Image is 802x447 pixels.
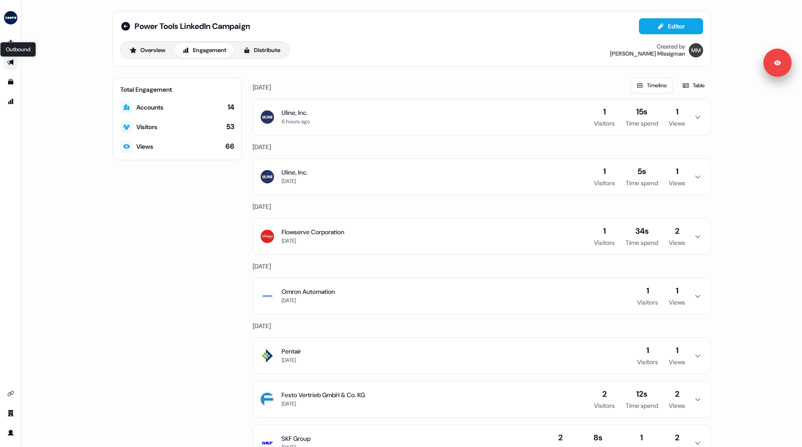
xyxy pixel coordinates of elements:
[630,77,673,93] button: Timeline
[4,426,18,440] a: Go to profile
[636,389,647,399] div: 12s
[136,122,157,131] div: Visitors
[282,177,296,186] div: [DATE]
[635,226,649,236] div: 34s
[626,401,658,410] div: Time spend
[647,285,649,296] div: 1
[135,21,250,32] span: Power Tools LinkedIn Campaign
[253,321,711,330] div: [DATE]
[253,159,710,195] button: Uline, Inc.[DATE]1Visitors5sTime spend1Views
[675,226,679,236] div: 2
[282,117,310,126] div: 6 hours ago
[637,358,658,366] div: Visitors
[626,119,658,128] div: Time spend
[669,298,685,307] div: Views
[282,390,365,399] div: Festo Vertrieb GmbH & Co. KG
[228,102,234,112] div: 14
[602,389,607,399] div: 2
[236,43,288,57] button: Distribute
[603,226,606,236] div: 1
[120,85,234,94] div: Total Engagement
[136,142,153,151] div: Views
[603,106,606,117] div: 1
[669,238,685,247] div: Views
[675,389,679,399] div: 2
[136,103,164,112] div: Accounts
[282,287,335,296] div: Omron Automation
[282,236,296,245] div: [DATE]
[594,401,615,410] div: Visitors
[4,94,18,109] a: Go to attribution
[253,262,711,271] div: [DATE]
[669,179,685,187] div: Views
[282,228,344,236] div: Flowserve Corporation
[4,75,18,89] a: Go to templates
[676,166,679,177] div: 1
[626,238,658,247] div: Time spend
[676,106,679,117] div: 1
[558,432,563,443] div: 2
[4,55,18,69] a: Go to outbound experience
[226,122,234,132] div: 53
[593,432,602,443] div: 8s
[647,345,649,356] div: 1
[282,356,296,365] div: [DATE]
[669,358,685,366] div: Views
[225,142,234,151] div: 66
[282,168,308,177] div: Uline, Inc.
[282,108,308,117] div: Uline, Inc.
[636,106,647,117] div: 15s
[122,43,173,57] button: Overview
[4,386,18,401] a: Go to integrations
[253,202,711,211] div: [DATE]
[657,43,685,50] div: Created by
[4,36,18,50] a: Go to prospects
[282,399,296,408] div: [DATE]
[282,296,296,305] div: [DATE]
[282,347,301,356] div: Pentair
[253,338,710,374] button: Pentair[DATE]1Visitors1Views
[253,219,710,254] button: Flowserve Corporation[DATE]1Visitors34sTime spend2Views
[610,50,685,57] div: [PERSON_NAME] Missigman
[676,77,711,93] button: Table
[675,432,679,443] div: 2
[594,179,615,187] div: Visitors
[669,119,685,128] div: Views
[594,119,615,128] div: Visitors
[639,23,703,32] a: Editor
[676,345,679,356] div: 1
[253,278,710,314] button: Omron Automation[DATE]1Visitors1Views
[253,142,711,151] div: [DATE]
[676,285,679,296] div: 1
[637,298,658,307] div: Visitors
[175,43,234,57] button: Engagement
[669,401,685,410] div: Views
[282,434,311,443] div: SKF Group
[594,238,615,247] div: Visitors
[626,179,658,187] div: Time spend
[253,99,710,135] button: Uline, Inc.6 hours ago1Visitors15sTime spend1Views
[639,18,703,34] button: Editor
[4,406,18,420] a: Go to team
[640,432,643,443] div: 1
[603,166,606,177] div: 1
[689,43,703,57] img: Morgan
[253,382,710,417] button: Festo Vertrieb GmbH & Co. KG[DATE]2Visitors12sTime spend2Views
[638,166,646,177] div: 5s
